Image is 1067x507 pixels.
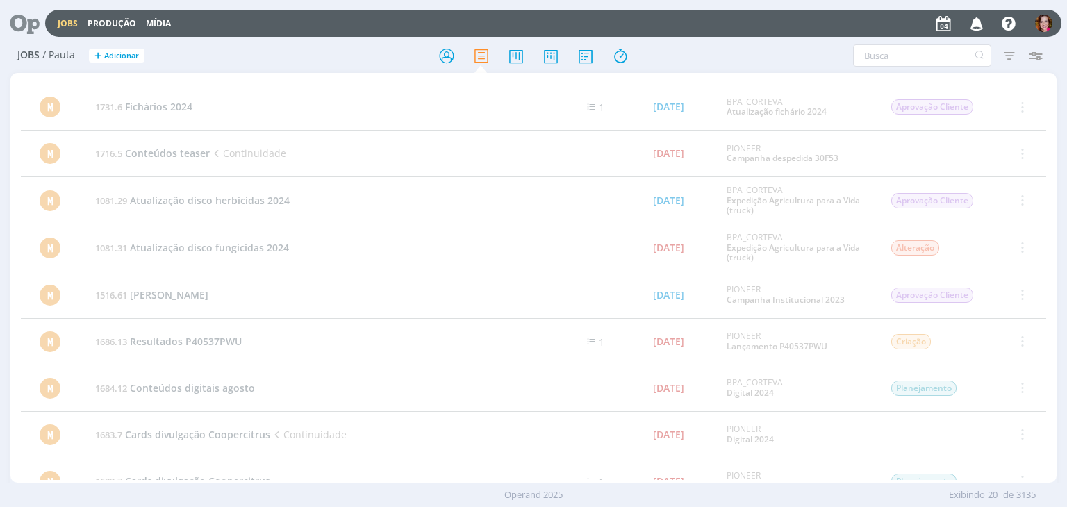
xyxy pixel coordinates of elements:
[949,488,985,502] span: Exibindo
[40,190,60,211] div: M
[727,194,860,216] a: Expedição Agricultura para a Vida (truck)
[95,382,127,394] span: 1684.12
[891,334,931,349] span: Criação
[988,488,998,502] span: 20
[891,288,973,303] span: Aprovação Cliente
[727,340,827,352] a: Lançamento P40537PWU
[125,147,210,160] span: Conteúdos teaser
[1003,488,1014,502] span: de
[40,331,60,352] div: M
[40,143,60,164] div: M
[891,381,957,396] span: Planejamento
[130,335,242,348] span: Resultados P40537PWU
[727,233,870,263] div: BPA_CORTEVA
[210,147,286,160] span: Continuidade
[1016,488,1036,502] span: 3135
[40,285,60,306] div: M
[95,194,290,207] a: 1081.29Atualização disco herbicidas 2024
[653,430,684,440] div: [DATE]
[125,100,192,113] span: Fichários 2024
[653,102,684,112] div: [DATE]
[653,149,684,158] div: [DATE]
[891,240,939,256] span: Alteração
[653,383,684,393] div: [DATE]
[58,17,78,29] a: Jobs
[95,147,122,160] span: 1716.5
[653,476,684,486] div: [DATE]
[146,17,171,29] a: Mídia
[727,331,870,351] div: PIONEER
[142,18,175,29] button: Mídia
[95,241,289,254] a: 1081.31Atualização disco fungicidas 2024
[40,238,60,258] div: M
[727,185,870,215] div: BPA_CORTEVA
[1035,15,1052,32] img: B
[40,97,60,117] div: M
[104,51,139,60] span: Adicionar
[53,18,82,29] button: Jobs
[42,49,75,61] span: / Pauta
[270,428,346,441] span: Continuidade
[17,49,40,61] span: Jobs
[727,424,870,444] div: PIONEER
[88,17,136,29] a: Produção
[727,480,774,492] a: Digital 2024
[95,147,210,160] a: 1716.5Conteúdos teaser
[95,335,127,348] span: 1686.13
[95,381,255,394] a: 1684.12Conteúdos digitais agosto
[130,288,208,301] span: [PERSON_NAME]
[95,475,122,488] span: 1683.7
[727,106,827,117] a: Atualização fichário 2024
[727,294,845,306] a: Campanha Institucional 2023
[727,387,774,399] a: Digital 2024
[40,471,60,492] div: M
[125,474,270,488] span: Cards divulgação Coopercitrus
[95,101,122,113] span: 1731.6
[891,474,957,489] span: Planejamento
[599,335,604,349] span: 1
[1034,11,1053,35] button: B
[40,378,60,399] div: M
[95,100,192,113] a: 1731.6Fichários 2024
[94,49,101,63] span: +
[727,285,870,305] div: PIONEER
[95,289,127,301] span: 1516.61
[83,18,140,29] button: Produção
[727,152,838,164] a: Campanha despedida 30F53
[599,475,604,488] span: 1
[89,49,144,63] button: +Adicionar
[727,242,860,263] a: Expedição Agricultura para a Vida (truck)
[727,471,870,491] div: PIONEER
[95,335,242,348] a: 1686.13Resultados P40537PWU
[653,290,684,300] div: [DATE]
[599,101,604,114] span: 1
[95,474,270,488] a: 1683.7Cards divulgação Coopercitrus
[125,428,270,441] span: Cards divulgação Coopercitrus
[95,288,208,301] a: 1516.61[PERSON_NAME]
[130,194,290,207] span: Atualização disco herbicidas 2024
[727,378,870,398] div: BPA_CORTEVA
[653,337,684,347] div: [DATE]
[40,424,60,445] div: M
[653,196,684,206] div: [DATE]
[130,241,289,254] span: Atualização disco fungicidas 2024
[891,99,973,115] span: Aprovação Cliente
[653,243,684,253] div: [DATE]
[727,433,774,445] a: Digital 2024
[130,381,255,394] span: Conteúdos digitais agosto
[95,429,122,441] span: 1683.7
[727,97,870,117] div: BPA_CORTEVA
[95,194,127,207] span: 1081.29
[95,242,127,254] span: 1081.31
[891,193,973,208] span: Aprovação Cliente
[853,44,991,67] input: Busca
[727,144,870,164] div: PIONEER
[95,428,270,441] a: 1683.7Cards divulgação Coopercitrus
